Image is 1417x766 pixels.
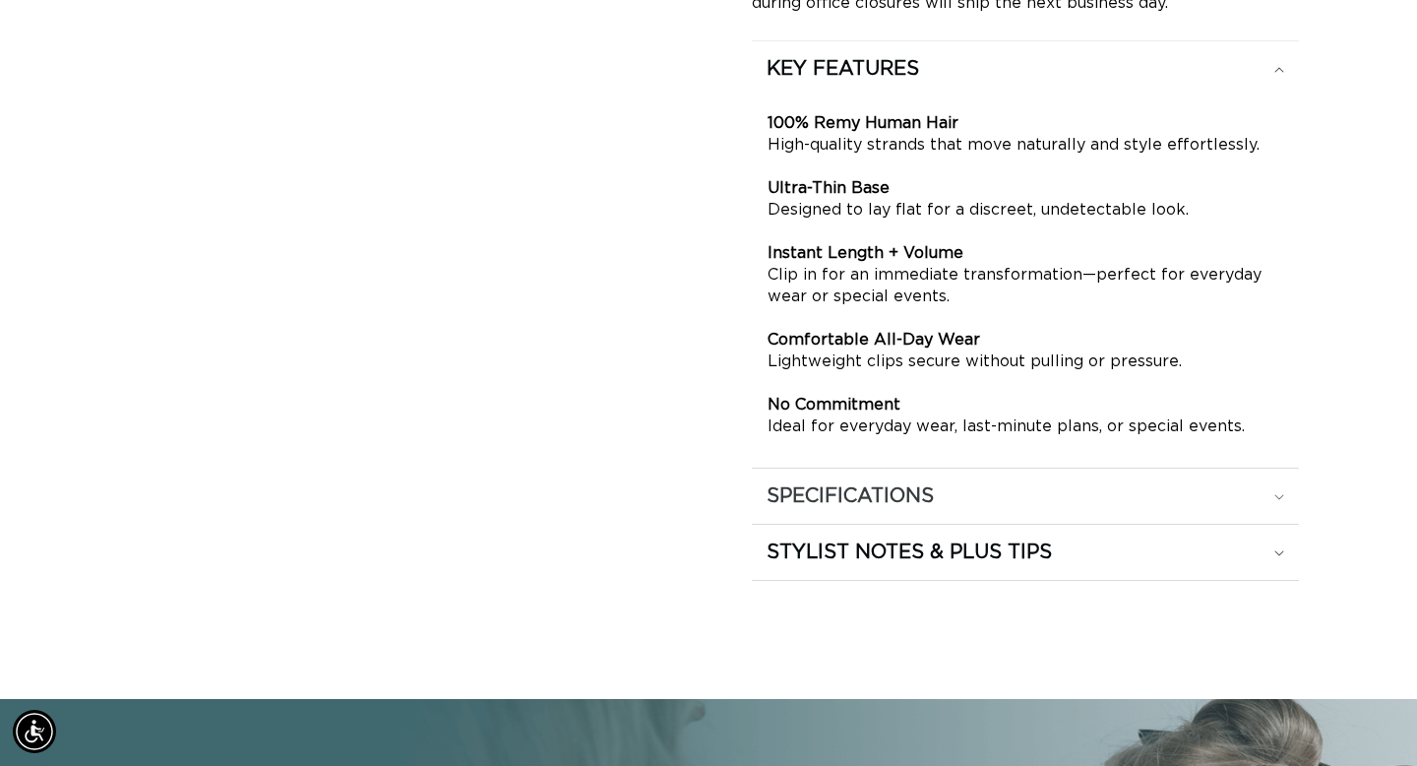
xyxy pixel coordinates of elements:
[768,115,958,131] strong: 100% Remy Human Hair
[767,56,919,82] h2: KEY FEATURES
[768,397,900,413] strong: No Commitment
[767,483,934,509] h2: SPECIFICATIONS
[768,332,980,348] strong: Comfortable All-Day Wear
[13,710,56,753] div: Accessibility Menu
[752,525,1299,580] summary: STYLIST NOTES & PLUS TIPS
[768,112,1283,437] p: High-quality strands that move naturally and style effortlessly. Designed to lay flat for a discr...
[1319,671,1417,766] iframe: Chat Widget
[752,469,1299,524] summary: SPECIFICATIONS
[768,180,890,196] strong: Ultra-Thin Base
[752,41,1299,96] summary: KEY FEATURES
[768,245,963,261] strong: Instant Length + Volume
[767,540,1052,565] h2: STYLIST NOTES & PLUS TIPS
